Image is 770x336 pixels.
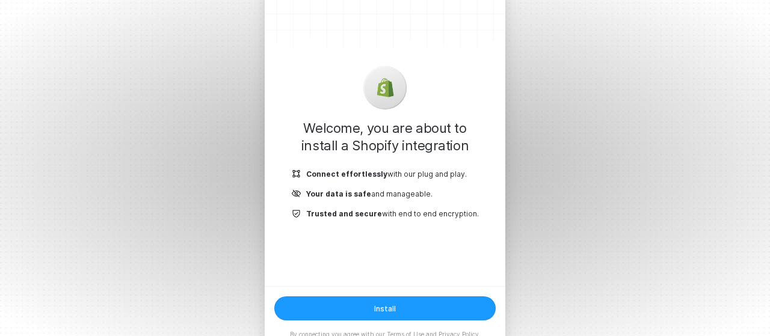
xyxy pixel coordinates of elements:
img: icon [292,189,301,199]
b: Your data is safe [306,189,371,198]
p: with end to end encryption. [306,209,479,219]
p: and manageable. [306,189,433,199]
b: Trusted and secure [306,209,382,218]
button: Install [274,296,496,320]
b: Connect effortlessly [306,170,387,179]
img: icon [375,78,395,97]
img: icon [292,169,301,179]
p: with our plug and play. [306,169,467,179]
div: Install [374,304,396,314]
h1: Welcome, you are about to install a Shopify integration [284,120,486,154]
img: icon [292,209,301,219]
